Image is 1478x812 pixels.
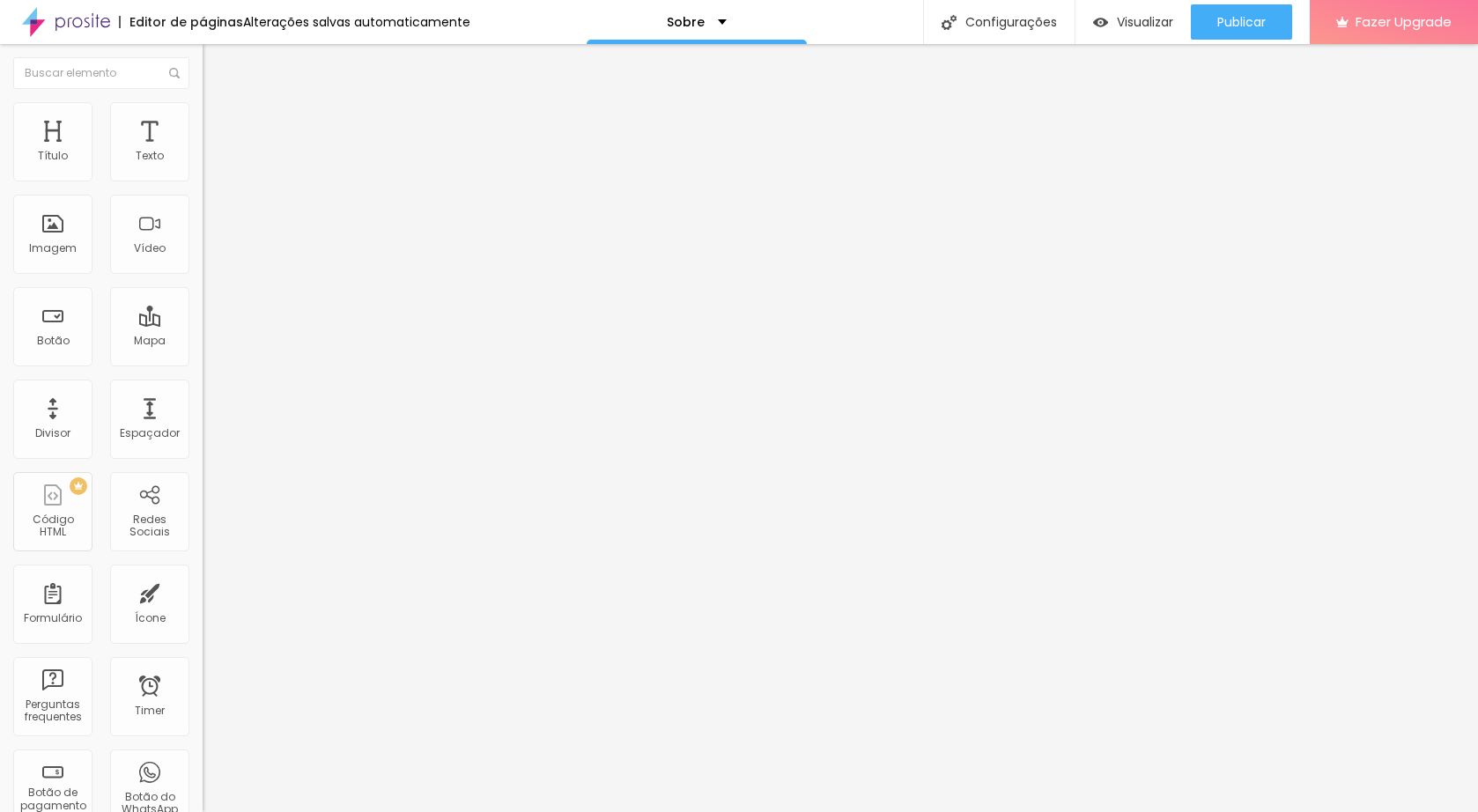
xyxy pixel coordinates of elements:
[1217,15,1266,29] span: Publicar
[119,16,243,28] div: Editor de páginas
[134,335,166,347] div: Mapa
[18,513,87,539] div: Código HTML
[18,786,87,812] div: Botão de pagamento
[24,612,82,624] div: Formulário
[136,150,164,162] div: Texto
[243,16,470,28] div: Alterações salvas automaticamente
[1356,14,1452,29] span: Fazer Upgrade
[203,44,1478,812] iframe: Editor
[1093,15,1108,30] img: view-1.svg
[1075,4,1191,40] button: Visualizar
[1191,4,1292,40] button: Publicar
[135,705,165,717] div: Timer
[115,513,184,539] div: Redes Sociais
[18,698,87,724] div: Perguntas frequentes
[35,427,70,439] div: Divisor
[1117,15,1173,29] span: Visualizar
[37,335,70,347] div: Botão
[13,57,189,89] input: Buscar elemento
[667,16,705,28] p: Sobre
[942,15,957,30] img: Icone
[134,242,166,255] div: Vídeo
[38,150,68,162] div: Título
[120,427,180,439] div: Espaçador
[29,242,77,255] div: Imagem
[135,612,166,624] div: Ícone
[169,68,180,78] img: Icone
